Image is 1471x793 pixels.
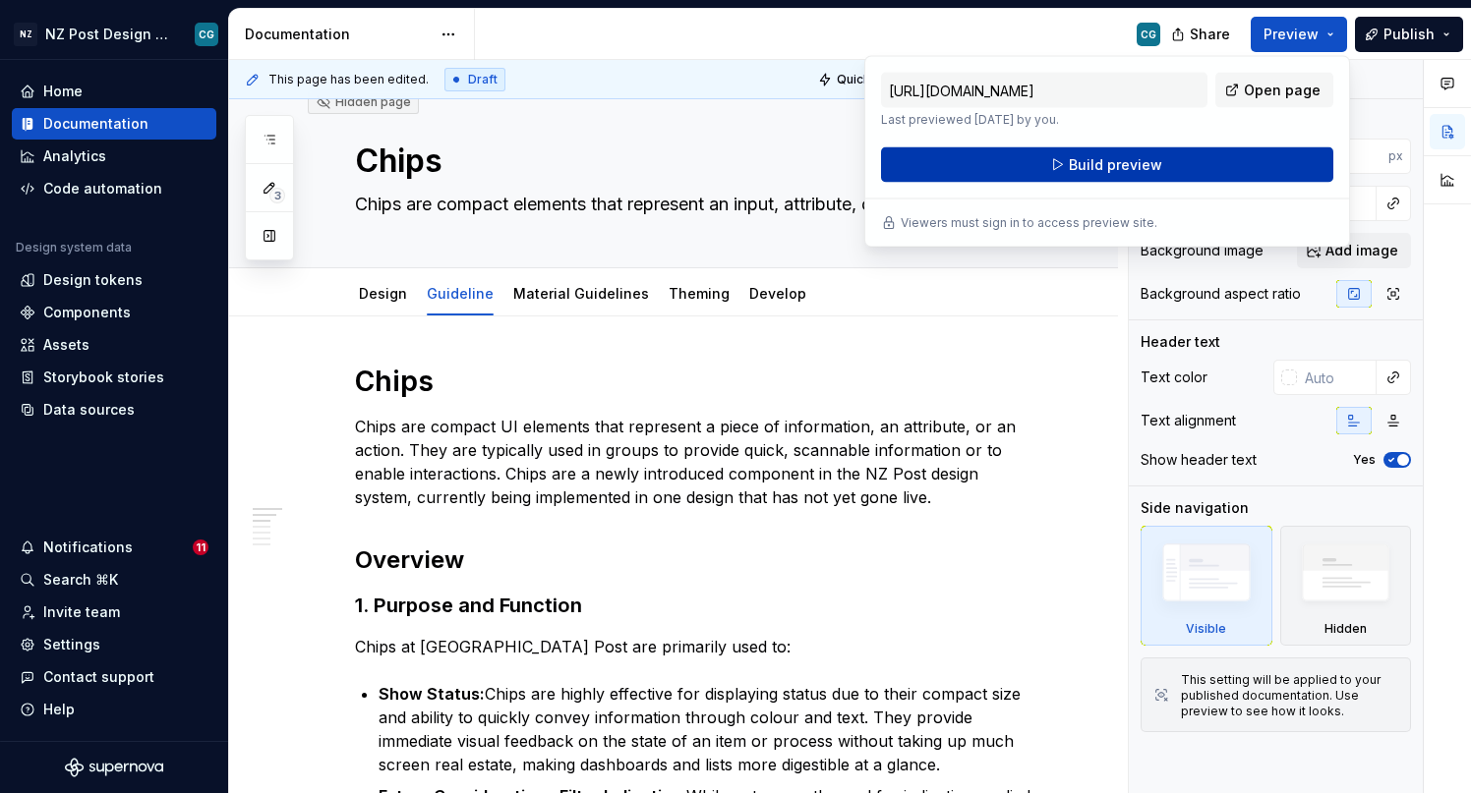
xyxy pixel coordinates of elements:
[1388,148,1403,164] p: px
[1297,360,1377,395] input: Auto
[355,544,1039,576] h2: Overview
[45,25,171,44] div: NZ Post Design System
[1280,526,1412,646] div: Hidden
[837,72,921,87] span: Quick preview
[749,285,806,302] a: Develop
[379,682,1039,776] p: Chips are highly effective for displaying status due to their compact size and ability to quickly...
[43,602,120,622] div: Invite team
[1181,672,1398,719] div: This setting will be applied to your published documentation. Use preview to see how it looks.
[1069,155,1162,175] span: Build preview
[4,13,224,55] button: NZNZ Post Design SystemCG
[1141,368,1207,387] div: Text color
[43,667,154,687] div: Contact support
[1215,73,1333,108] a: Open page
[12,394,216,425] a: Data sources
[12,108,216,140] a: Documentation
[1297,233,1411,268] button: Add image
[1383,25,1435,44] span: Publish
[1313,139,1388,174] input: Auto
[12,141,216,172] a: Analytics
[812,66,930,93] button: Quick preview
[741,272,814,313] div: Develop
[43,635,100,654] div: Settings
[1161,17,1243,52] button: Share
[12,661,216,693] button: Contact support
[1141,411,1236,430] div: Text alignment
[43,303,131,322] div: Components
[427,285,494,302] a: Guideline
[193,539,208,555] span: 11
[12,532,216,563] button: Notifications11
[43,270,143,290] div: Design tokens
[1141,241,1264,260] div: Background image
[351,189,1035,220] textarea: Chips are compact elements that represent an input, attribute, or action.
[1141,498,1249,518] div: Side navigation
[316,94,411,110] div: Hidden page
[12,564,216,595] button: Search ⌘K
[1141,27,1156,42] div: CG
[1251,17,1347,52] button: Preview
[1141,526,1272,646] div: Visible
[1325,241,1398,260] span: Add image
[269,188,285,203] span: 3
[669,285,730,302] a: Theming
[901,215,1157,231] p: Viewers must sign in to access preview site.
[661,272,737,313] div: Theming
[1190,25,1230,44] span: Share
[355,635,1039,658] p: Chips at [GEOGRAPHIC_DATA] Post are primarily used to:
[355,592,1039,619] h3: 1. Purpose and Function
[355,415,1039,509] p: Chips are compact UI elements that represent a piece of information, an attribute, or an action. ...
[1141,284,1301,304] div: Background aspect ratio
[1324,621,1367,637] div: Hidden
[43,335,89,355] div: Assets
[43,700,75,719] div: Help
[245,25,431,44] div: Documentation
[468,72,498,87] span: Draft
[12,297,216,328] a: Components
[379,684,485,704] strong: Show Status:
[43,146,106,166] div: Analytics
[12,362,216,393] a: Storybook stories
[43,538,133,557] div: Notifications
[43,82,83,101] div: Home
[12,76,216,107] a: Home
[65,758,163,777] svg: Supernova Logo
[268,72,429,87] span: This page has been edited.
[881,147,1333,183] button: Build preview
[359,285,407,302] a: Design
[1141,450,1257,470] div: Show header text
[1353,452,1376,468] label: Yes
[12,629,216,660] a: Settings
[12,173,216,204] a: Code automation
[513,285,649,302] a: Material Guidelines
[355,364,1039,399] h1: Chips
[43,179,162,198] div: Code automation
[419,272,501,313] div: Guideline
[881,112,1207,128] p: Last previewed [DATE] by you.
[351,272,415,313] div: Design
[1264,25,1319,44] span: Preview
[12,329,216,361] a: Assets
[1355,17,1463,52] button: Publish
[351,138,1035,185] textarea: Chips
[12,264,216,296] a: Design tokens
[43,570,118,590] div: Search ⌘K
[1141,332,1220,352] div: Header text
[505,272,657,313] div: Material Guidelines
[16,240,132,255] div: Design system data
[43,114,148,134] div: Documentation
[1244,81,1321,100] span: Open page
[12,596,216,628] a: Invite team
[199,27,214,42] div: CG
[43,400,135,420] div: Data sources
[1186,621,1226,637] div: Visible
[43,368,164,387] div: Storybook stories
[14,23,37,46] div: NZ
[12,694,216,725] button: Help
